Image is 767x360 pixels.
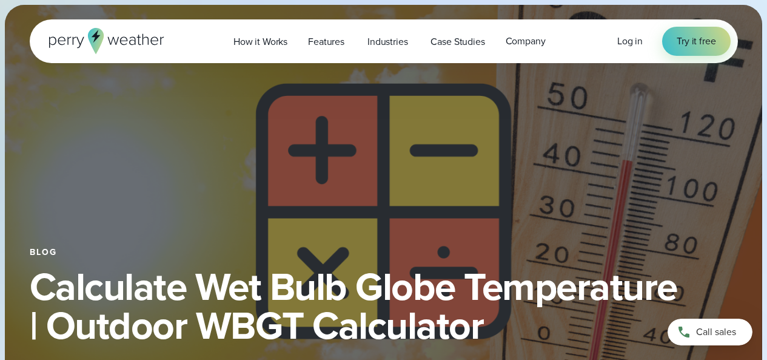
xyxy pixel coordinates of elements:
span: Log in [617,34,643,48]
a: Call sales [668,319,752,345]
h1: Calculate Wet Bulb Globe Temperature | Outdoor WBGT Calculator [30,267,738,345]
span: Industries [367,35,407,49]
a: How it Works [223,29,298,54]
span: Try it free [677,34,715,49]
span: Features [308,35,344,49]
span: Company [506,34,546,49]
a: Log in [617,34,643,49]
span: How it Works [233,35,287,49]
div: Blog [30,248,738,257]
a: Try it free [662,27,730,56]
a: Case Studies [420,29,495,54]
span: Call sales [696,325,736,339]
span: Case Studies [430,35,484,49]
